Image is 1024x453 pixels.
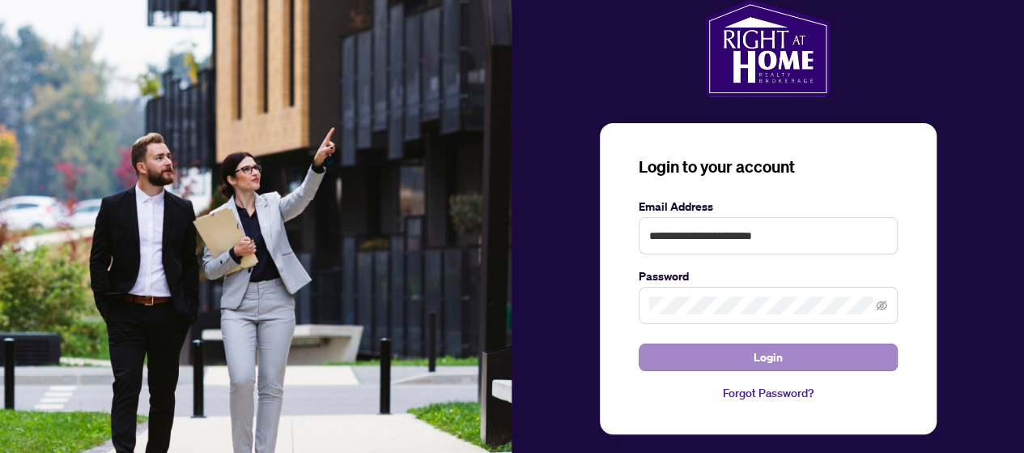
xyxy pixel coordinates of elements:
[639,344,898,371] button: Login
[876,300,887,311] span: eye-invisible
[639,198,898,216] label: Email Address
[639,267,898,285] label: Password
[639,156,898,178] h3: Login to your account
[639,384,898,402] a: Forgot Password?
[754,344,783,370] span: Login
